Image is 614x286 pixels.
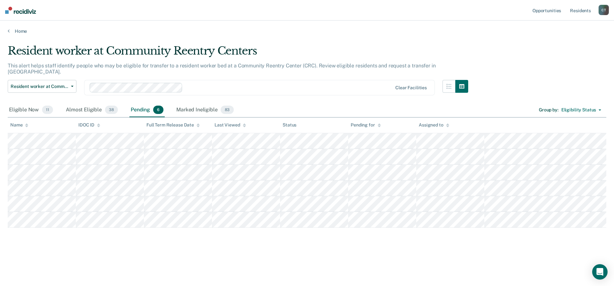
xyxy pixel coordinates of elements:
[8,44,468,63] div: Resident worker at Community Reentry Centers
[146,122,200,128] div: Full Term Release Date
[8,28,606,34] a: Home
[419,122,449,128] div: Assigned to
[599,5,609,15] div: C T
[561,107,596,113] div: Eligibility Status
[5,7,36,14] img: Recidiviz
[599,5,609,15] button: CT
[42,106,53,114] span: 11
[539,107,558,113] div: Group by :
[395,85,427,91] div: Clear facilities
[8,103,54,117] div: Eligible Now11
[78,122,100,128] div: IDOC ID
[215,122,246,128] div: Last Viewed
[129,103,165,117] div: Pending6
[10,122,28,128] div: Name
[153,106,163,114] span: 6
[351,122,381,128] div: Pending for
[8,80,76,93] button: Resident worker at Community Reentry Centers
[221,106,233,114] span: 83
[11,84,68,89] span: Resident worker at Community Reentry Centers
[558,105,604,115] button: Eligibility Status
[592,264,608,280] div: Open Intercom Messenger
[283,122,296,128] div: Status
[8,63,435,75] p: This alert helps staff identify people who may be eligible for transfer to a resident worker bed ...
[65,103,119,117] div: Almost Eligible38
[175,103,235,117] div: Marked Ineligible83
[105,106,118,114] span: 38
